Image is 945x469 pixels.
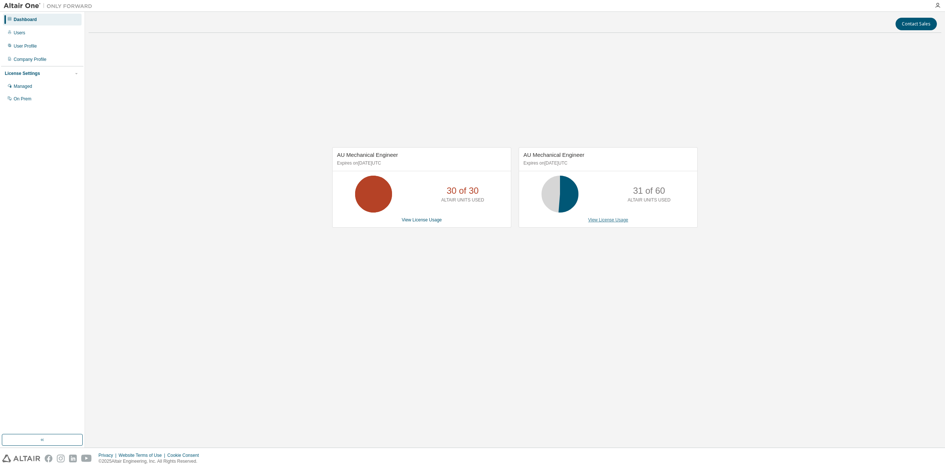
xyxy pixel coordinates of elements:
[99,452,118,458] div: Privacy
[447,185,479,197] p: 30 of 30
[5,70,40,76] div: License Settings
[118,452,167,458] div: Website Terms of Use
[45,455,52,462] img: facebook.svg
[896,18,937,30] button: Contact Sales
[14,56,47,62] div: Company Profile
[628,197,670,203] p: ALTAIR UNITS USED
[81,455,92,462] img: youtube.svg
[2,455,40,462] img: altair_logo.svg
[69,455,77,462] img: linkedin.svg
[14,96,31,102] div: On Prem
[14,43,37,49] div: User Profile
[14,30,25,36] div: Users
[14,17,37,23] div: Dashboard
[633,185,665,197] p: 31 of 60
[99,458,203,465] p: © 2025 Altair Engineering, Inc. All Rights Reserved.
[337,160,505,166] p: Expires on [DATE] UTC
[167,452,203,458] div: Cookie Consent
[441,197,484,203] p: ALTAIR UNITS USED
[523,160,691,166] p: Expires on [DATE] UTC
[402,217,442,223] a: View License Usage
[523,152,584,158] span: AU Mechanical Engineer
[4,2,96,10] img: Altair One
[14,83,32,89] div: Managed
[57,455,65,462] img: instagram.svg
[337,152,398,158] span: AU Mechanical Engineer
[588,217,628,223] a: View License Usage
